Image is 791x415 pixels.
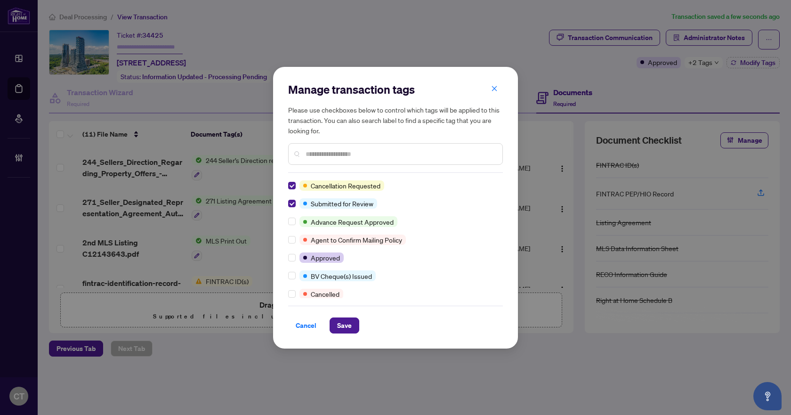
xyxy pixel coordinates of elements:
[311,289,339,299] span: Cancelled
[288,317,324,334] button: Cancel
[337,318,352,333] span: Save
[311,180,380,191] span: Cancellation Requested
[296,318,316,333] span: Cancel
[311,252,340,263] span: Approved
[330,317,359,334] button: Save
[311,217,394,227] span: Advance Request Approved
[753,382,782,410] button: Open asap
[311,198,373,209] span: Submitted for Review
[491,85,498,92] span: close
[288,82,503,97] h2: Manage transaction tags
[311,271,372,281] span: BV Cheque(s) Issued
[311,235,402,245] span: Agent to Confirm Mailing Policy
[288,105,503,136] h5: Please use checkboxes below to control which tags will be applied to this transaction. You can al...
